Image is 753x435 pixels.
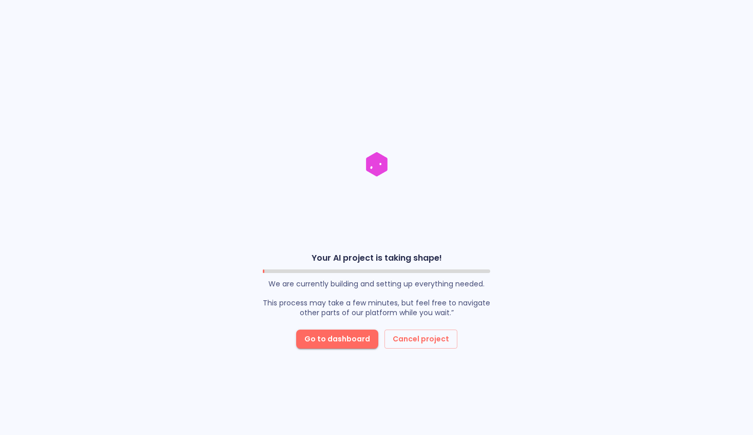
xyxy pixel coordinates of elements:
[393,333,449,346] span: Cancel project
[304,333,370,346] span: Go to dashboard
[263,279,490,317] p: We are currently building and setting up everything needed. This process may take a few minutes, ...
[296,330,378,349] button: Go to dashboard
[384,330,457,349] button: Cancel project
[263,253,490,263] h4: Your AI project is taking shape!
